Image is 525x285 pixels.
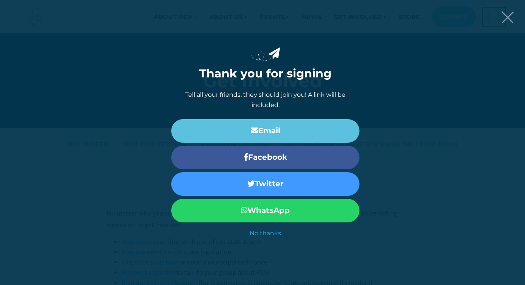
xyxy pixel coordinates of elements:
h1: Thank you for signing [171,67,359,80]
a: Twitter [171,172,359,196]
p: Tell all your friends, they should join you! A link will be included. [171,90,359,110]
a: Facebook [171,146,359,169]
a: Email [171,119,359,143]
a: No thanks [171,228,359,238]
button: Close [502,11,514,23]
a: WhatsApp [171,199,359,222]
